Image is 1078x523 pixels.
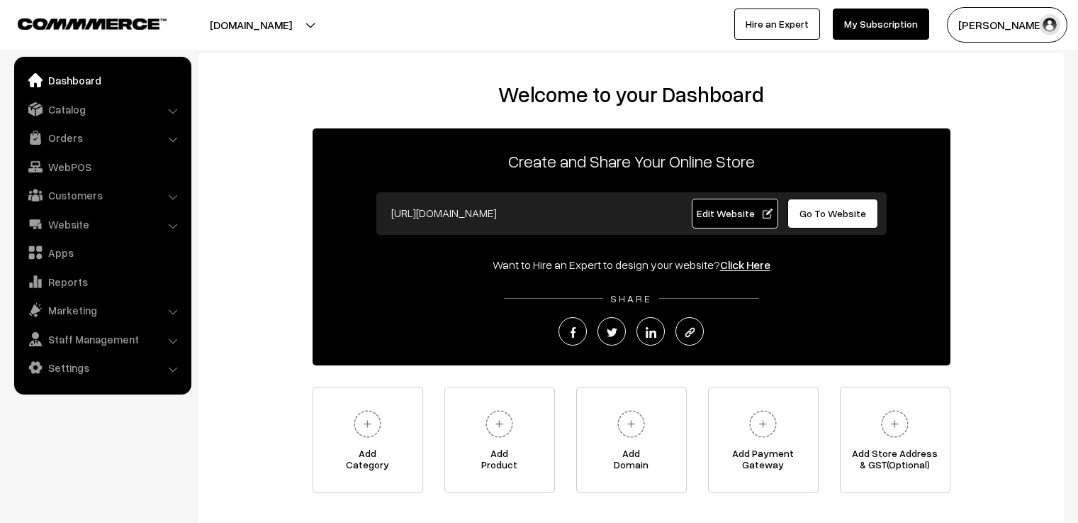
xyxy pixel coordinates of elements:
[444,387,555,493] a: AddProduct
[833,9,929,40] a: My Subscription
[1039,14,1060,35] img: user
[841,448,950,476] span: Add Store Address & GST(Optional)
[18,14,142,31] a: COMMMERCE
[577,448,686,476] span: Add Domain
[313,148,950,174] p: Create and Share Your Online Store
[697,207,773,219] span: Edit Website
[213,82,1050,107] h2: Welcome to your Dashboard
[313,448,422,476] span: Add Category
[18,355,186,380] a: Settings
[612,404,651,444] img: plus.svg
[313,256,950,273] div: Want to Hire an Expert to design your website?
[445,448,554,476] span: Add Product
[313,387,423,493] a: AddCategory
[734,9,820,40] a: Hire an Expert
[18,240,186,265] a: Apps
[18,297,186,323] a: Marketing
[480,404,519,444] img: plus.svg
[692,199,778,229] a: Edit Website
[18,269,186,294] a: Reports
[787,199,879,229] a: Go To Website
[18,154,186,180] a: WebPOS
[18,18,167,29] img: COMMMERCE
[18,211,186,237] a: Website
[348,404,387,444] img: plus.svg
[840,387,950,493] a: Add Store Address& GST(Optional)
[799,207,866,219] span: Go To Website
[18,182,186,208] a: Customers
[708,387,819,493] a: Add PaymentGateway
[603,292,659,304] span: SHARE
[160,7,342,43] button: [DOMAIN_NAME]
[743,404,782,444] img: plus.svg
[18,67,186,93] a: Dashboard
[18,125,186,150] a: Orders
[720,258,770,272] a: Click Here
[875,404,914,444] img: plus.svg
[18,97,186,122] a: Catalog
[709,448,818,476] span: Add Payment Gateway
[576,387,687,493] a: AddDomain
[18,326,186,352] a: Staff Management
[947,7,1067,43] button: [PERSON_NAME] C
